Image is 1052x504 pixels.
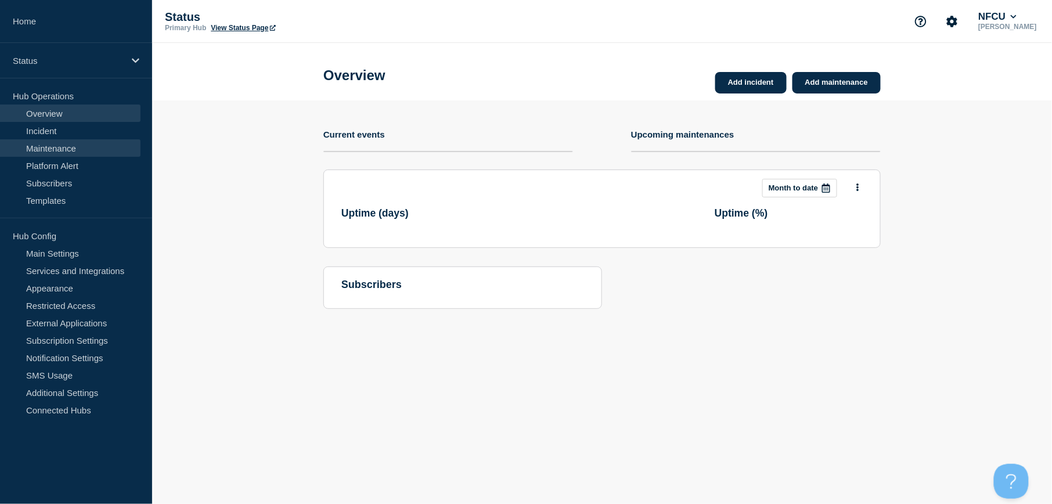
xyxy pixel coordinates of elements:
button: Account settings [940,9,964,34]
p: Status [165,10,397,24]
button: NFCU [976,11,1019,23]
h1: Overview [323,67,386,84]
a: Add incident [715,72,787,93]
iframe: Help Scout Beacon - Open [994,464,1029,499]
h4: Upcoming maintenances [631,129,734,139]
h4: subscribers [341,279,584,291]
a: View Status Page [211,24,275,32]
h4: Current events [323,129,385,139]
button: Month to date [762,179,837,197]
p: [PERSON_NAME] [976,23,1039,31]
p: Primary Hub [165,24,206,32]
p: Month to date [769,183,818,192]
button: Support [909,9,933,34]
h3: Uptime ( days ) [341,207,409,219]
a: Add maintenance [792,72,881,93]
p: Status [13,56,124,66]
h3: Uptime ( % ) [715,207,768,219]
